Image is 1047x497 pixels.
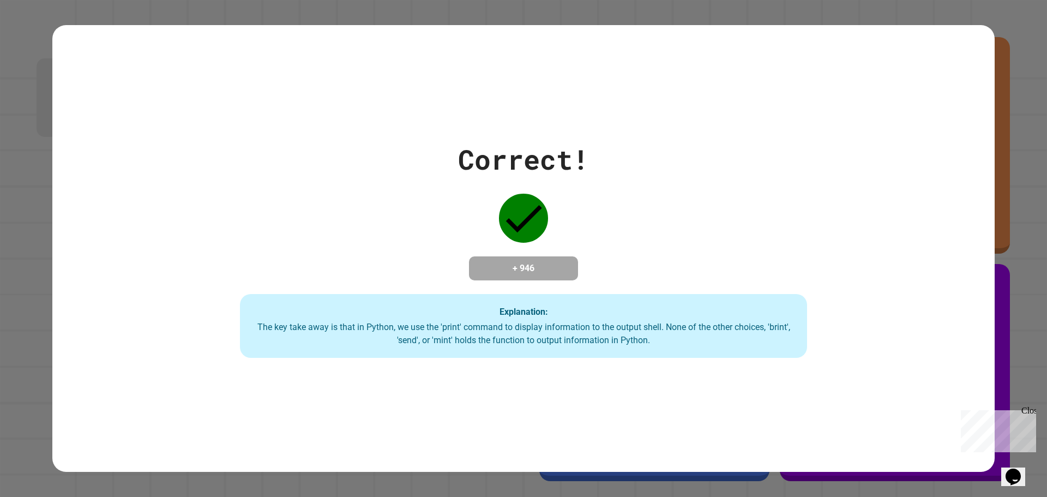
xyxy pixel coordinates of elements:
[1001,453,1036,486] iframe: chat widget
[458,139,589,180] div: Correct!
[4,4,75,69] div: Chat with us now!Close
[500,306,548,316] strong: Explanation:
[956,406,1036,452] iframe: chat widget
[480,262,567,275] h4: + 946
[251,321,796,347] div: The key take away is that in Python, we use the 'print' command to display information to the out...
